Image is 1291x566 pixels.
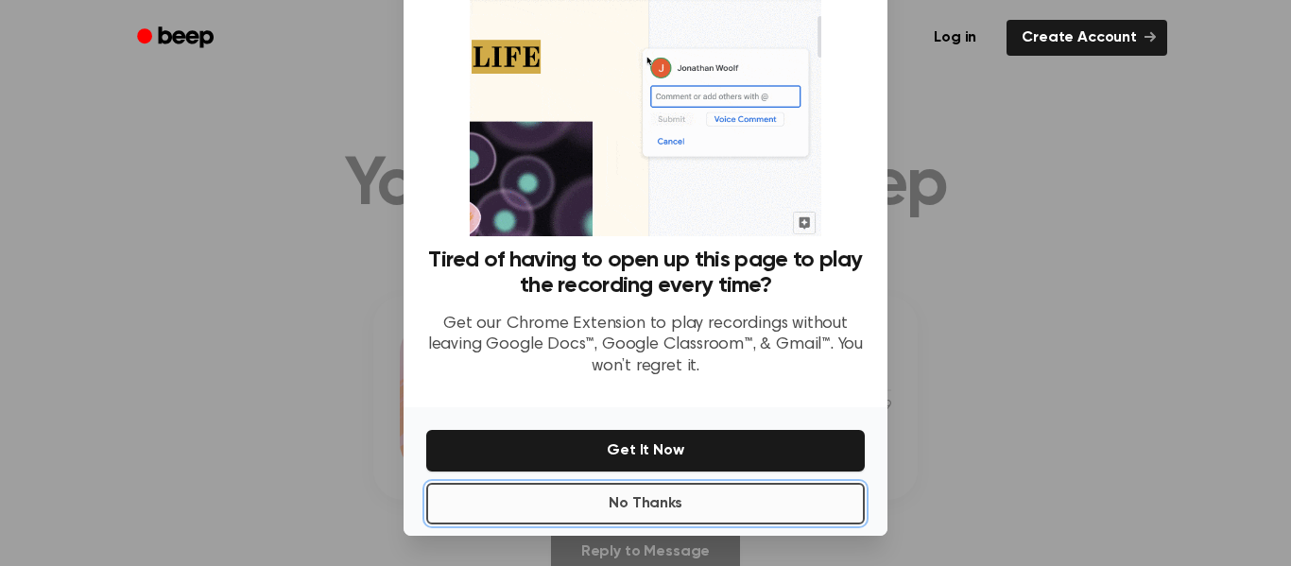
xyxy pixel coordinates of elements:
p: Get our Chrome Extension to play recordings without leaving Google Docs™, Google Classroom™, & Gm... [426,314,865,378]
h3: Tired of having to open up this page to play the recording every time? [426,248,865,299]
button: No Thanks [426,483,865,524]
a: Create Account [1007,20,1167,56]
button: Get It Now [426,430,865,472]
a: Log in [915,16,995,60]
a: Beep [124,20,231,57]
